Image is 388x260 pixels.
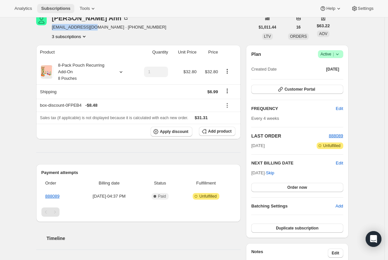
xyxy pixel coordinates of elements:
[332,250,339,256] span: Edit
[329,133,343,138] a: 888089
[251,160,336,166] h2: NEXT BILLING DATE
[222,68,232,75] button: Product actions
[40,116,188,120] span: Sales tax (if applicable) is not displayed because it is calculated with each new order.
[41,6,70,11] span: Subscriptions
[251,203,335,209] h6: Batching Settings
[160,129,188,134] span: Apply discount
[36,84,135,99] th: Shipping
[326,6,335,11] span: Help
[53,62,112,82] div: 8-Pack Pouch Recurring Add-On
[290,34,307,39] span: ORDERS
[319,32,327,36] span: AOV
[251,133,329,139] h2: LAST ORDER
[251,105,336,112] h2: FREQUENCY
[336,105,343,112] span: Edit
[37,4,74,13] button: Subscriptions
[58,76,77,81] small: 8 Pouches
[143,180,176,186] span: Status
[335,203,343,209] span: Add
[284,87,315,92] span: Customer Portal
[251,183,343,192] button: Order now
[251,224,343,233] button: Duplicate subscription
[45,194,60,199] a: 888089
[266,170,274,176] span: Skip
[358,6,374,11] span: Settings
[251,66,277,73] span: Created Date
[36,15,47,25] span: Brittane Ahn
[170,45,198,59] th: Unit Price
[326,67,339,72] span: [DATE]
[199,194,217,199] span: Unfulfilled
[41,207,236,217] nav: Pagination
[52,33,88,40] button: Product actions
[366,231,381,247] div: Open Intercom Messenger
[322,65,343,74] button: [DATE]
[316,4,346,13] button: Help
[151,127,192,137] button: Apply discount
[276,226,318,231] span: Duplicate subscription
[332,103,347,114] button: Edit
[205,69,218,74] span: $32.80
[41,176,77,190] th: Order
[292,23,304,32] button: 16
[287,185,307,190] span: Order now
[199,45,220,59] th: Price
[41,169,236,176] h2: Payment attempts
[52,24,166,31] span: [EMAIL_ADDRESS][DOMAIN_NAME] · [PHONE_NUMBER]
[79,180,139,186] span: Billing date
[181,180,231,186] span: Fulfillment
[331,201,347,211] button: Add
[329,133,343,139] button: 888089
[14,6,32,11] span: Analytics
[158,194,166,199] span: Paid
[195,115,208,120] span: $31.31
[41,65,52,78] img: product img
[80,6,90,11] span: Tools
[199,127,235,136] button: Add product
[328,249,343,258] button: Edit
[207,89,218,94] span: $6.99
[222,87,232,95] button: Shipping actions
[251,85,343,94] button: Customer Portal
[79,193,139,200] span: [DATE] · 04:37 PM
[208,129,231,134] span: Add product
[183,69,197,74] span: $32.80
[251,170,274,175] span: [DATE] ·
[47,235,241,242] h2: Timeline
[11,4,36,13] button: Analytics
[251,116,279,121] span: Every 4 weeks
[255,23,280,32] button: $1,011.44
[321,51,341,57] span: Active
[259,25,276,30] span: $1,011.44
[296,25,301,30] span: 16
[251,142,265,149] span: [DATE]
[323,143,341,148] span: Unfulfilled
[85,102,98,109] span: - $8.48
[52,15,130,21] div: [PERSON_NAME] Ahn
[347,4,377,13] button: Settings
[336,160,343,166] button: Edit
[251,249,328,258] h3: Notes
[262,168,278,178] button: Skip
[317,23,330,29] span: $63.22
[264,34,271,39] span: LTV
[251,51,261,57] h2: Plan
[40,102,218,109] div: box-discount-0FPEB4
[36,45,135,59] th: Product
[333,52,334,57] span: |
[76,4,100,13] button: Tools
[135,45,170,59] th: Quantity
